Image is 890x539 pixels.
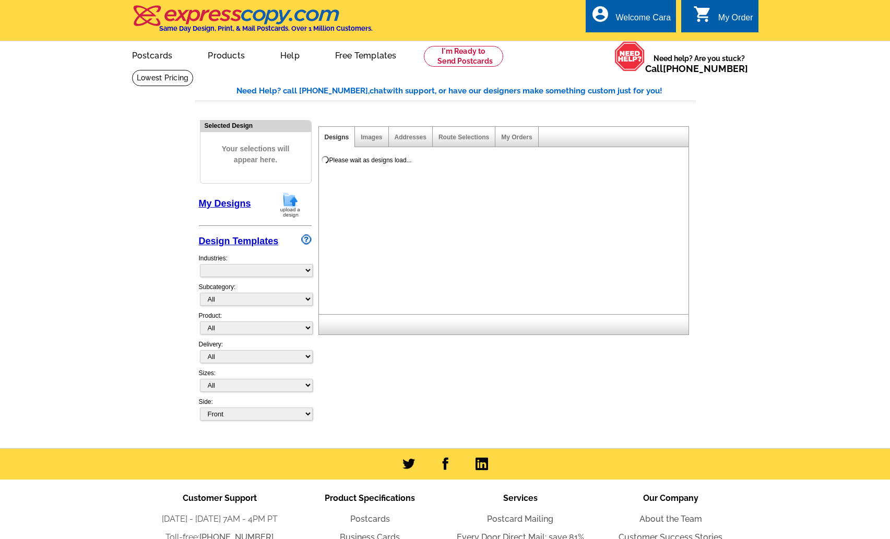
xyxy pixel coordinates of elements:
a: Products [191,42,262,67]
img: design-wizard-help-icon.png [301,234,312,245]
img: help [614,41,645,71]
img: loading... [321,155,329,164]
div: Industries: [199,248,312,282]
a: My Designs [199,198,251,209]
a: Design Templates [199,236,279,246]
i: account_circle [591,5,610,23]
span: Our Company [643,493,698,503]
a: Postcards [115,42,189,67]
a: Designs [325,134,349,141]
div: Subcategory: [199,282,312,311]
div: Selected Design [200,121,311,130]
a: About the Team [639,514,702,524]
span: Need help? Are you stuck? [645,53,753,74]
i: shopping_cart [693,5,712,23]
a: Help [264,42,316,67]
span: Customer Support [183,493,257,503]
div: Side: [199,397,312,422]
a: Route Selections [438,134,489,141]
span: Services [503,493,538,503]
div: Product: [199,311,312,340]
li: [DATE] - [DATE] 7AM - 4PM PT [145,513,295,525]
a: Addresses [395,134,426,141]
h4: Same Day Design, Print, & Mail Postcards. Over 1 Million Customers. [159,25,373,32]
a: Free Templates [318,42,413,67]
a: Postcards [350,514,390,524]
span: chat [370,86,386,95]
a: Postcard Mailing [487,514,553,524]
a: My Orders [501,134,532,141]
a: [PHONE_NUMBER] [663,63,748,74]
a: Images [361,134,382,141]
div: Sizes: [199,368,312,397]
div: Please wait as designs load... [329,155,412,165]
a: Same Day Design, Print, & Mail Postcards. Over 1 Million Customers. [132,13,373,32]
img: upload-design [277,191,304,218]
div: Welcome Cara [616,13,671,28]
div: Delivery: [199,340,312,368]
span: Product Specifications [325,493,415,503]
div: Need Help? call [PHONE_NUMBER], with support, or have our designers make something custom just fo... [236,85,696,97]
div: My Order [718,13,753,28]
span: Call [645,63,748,74]
a: shopping_cart My Order [693,11,753,25]
span: Your selections will appear here. [208,133,303,176]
